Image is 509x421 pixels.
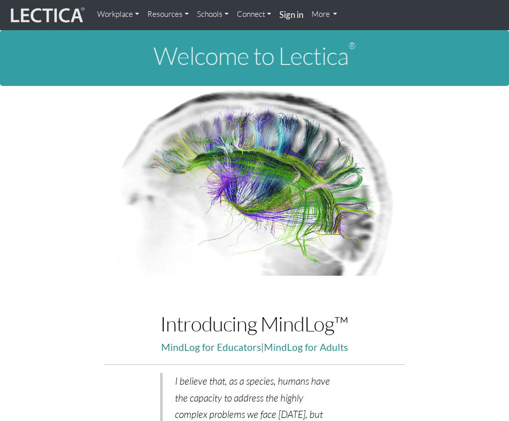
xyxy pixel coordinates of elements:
a: MindLog for Educators [161,341,261,353]
img: Human Connectome Project Image [112,86,397,276]
a: MindLog for Adults [264,341,348,353]
a: Schools [193,4,233,25]
p: | [104,339,405,356]
strong: Sign in [279,9,303,20]
h1: Introducing MindLog™ [104,313,405,335]
sup: ® [348,40,356,51]
a: Resources [143,4,193,25]
a: Connect [233,4,275,25]
a: Workplace [93,4,143,25]
h1: Welcome to Lectica [8,42,501,70]
a: Sign in [275,4,307,26]
a: More [307,4,342,25]
img: lecticalive [8,6,85,25]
